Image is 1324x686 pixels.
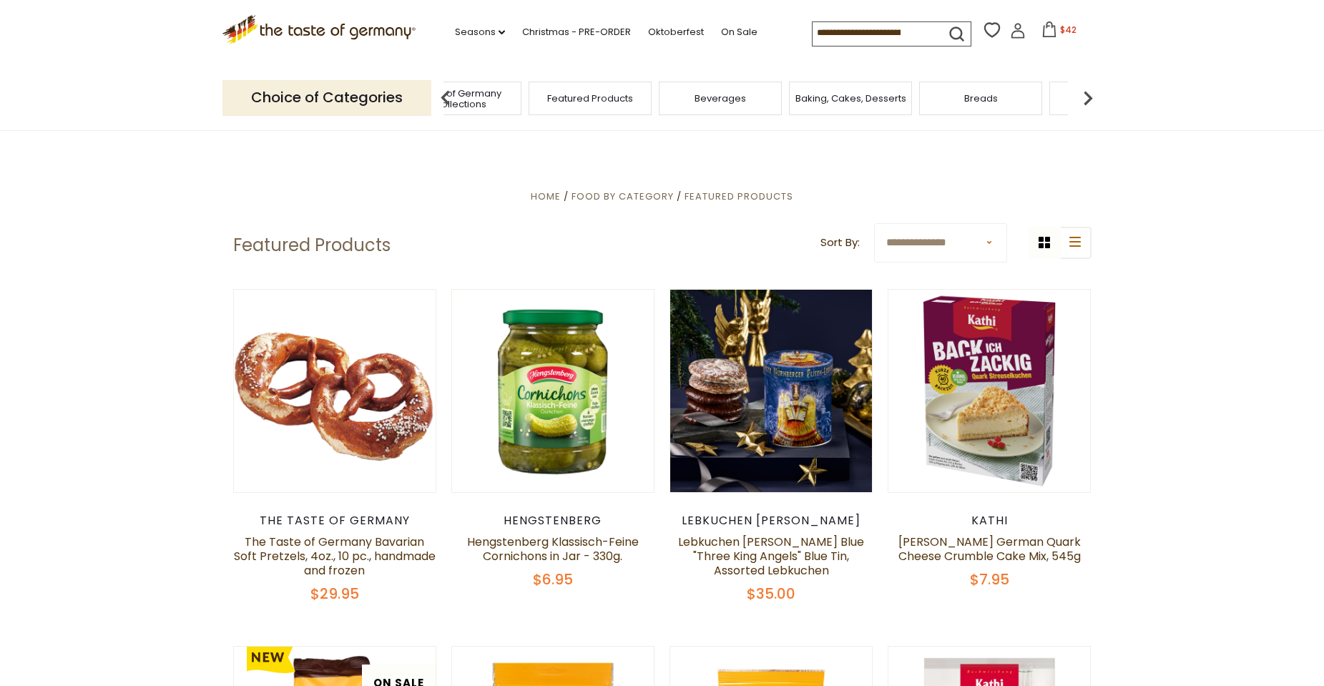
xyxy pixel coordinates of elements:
[695,93,746,104] a: Beverages
[234,534,436,579] a: The Taste of Germany Bavarian Soft Pretzels, 4oz., 10 pc., handmade and frozen
[572,190,674,203] a: Food By Category
[670,290,873,492] img: Lebkuchen Schmidt Blue "Three King Angels" Blue Tin, Assorted Lebkuchen
[234,290,436,492] img: The Taste of Germany Bavarian Soft Pretzels, 4oz., 10 pc., handmade and frozen
[678,534,864,579] a: Lebkuchen [PERSON_NAME] Blue "Three King Angels" Blue Tin, Assorted Lebkuchen
[403,88,517,109] a: Taste of Germany Collections
[898,534,1081,564] a: [PERSON_NAME] German Quark Cheese Crumble Cake Mix, 545g
[888,290,1091,492] img: Kathi German Quark Cheese Crumble Cake Mix, 545g
[452,290,654,492] img: Hengstenberg Klassisch-Feine Cornichons in Jar - 330g.
[531,190,561,203] a: Home
[820,234,860,252] label: Sort By:
[547,93,633,104] a: Featured Products
[888,514,1092,528] div: Kathi
[1029,21,1089,43] button: $42
[455,24,505,40] a: Seasons
[1074,84,1102,112] img: next arrow
[795,93,906,104] a: Baking, Cakes, Desserts
[222,80,431,115] p: Choice of Categories
[970,569,1009,589] span: $7.95
[648,24,704,40] a: Oktoberfest
[233,235,391,256] h1: Featured Products
[522,24,631,40] a: Christmas - PRE-ORDER
[431,84,460,112] img: previous arrow
[451,514,655,528] div: Hengstenberg
[233,514,437,528] div: The Taste of Germany
[964,93,998,104] a: Breads
[1060,24,1077,36] span: $42
[747,584,795,604] span: $35.00
[310,584,359,604] span: $29.95
[721,24,757,40] a: On Sale
[467,534,639,564] a: Hengstenberg Klassisch-Feine Cornichons in Jar - 330g.
[685,190,793,203] a: Featured Products
[670,514,873,528] div: Lebkuchen [PERSON_NAME]
[533,569,573,589] span: $6.95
